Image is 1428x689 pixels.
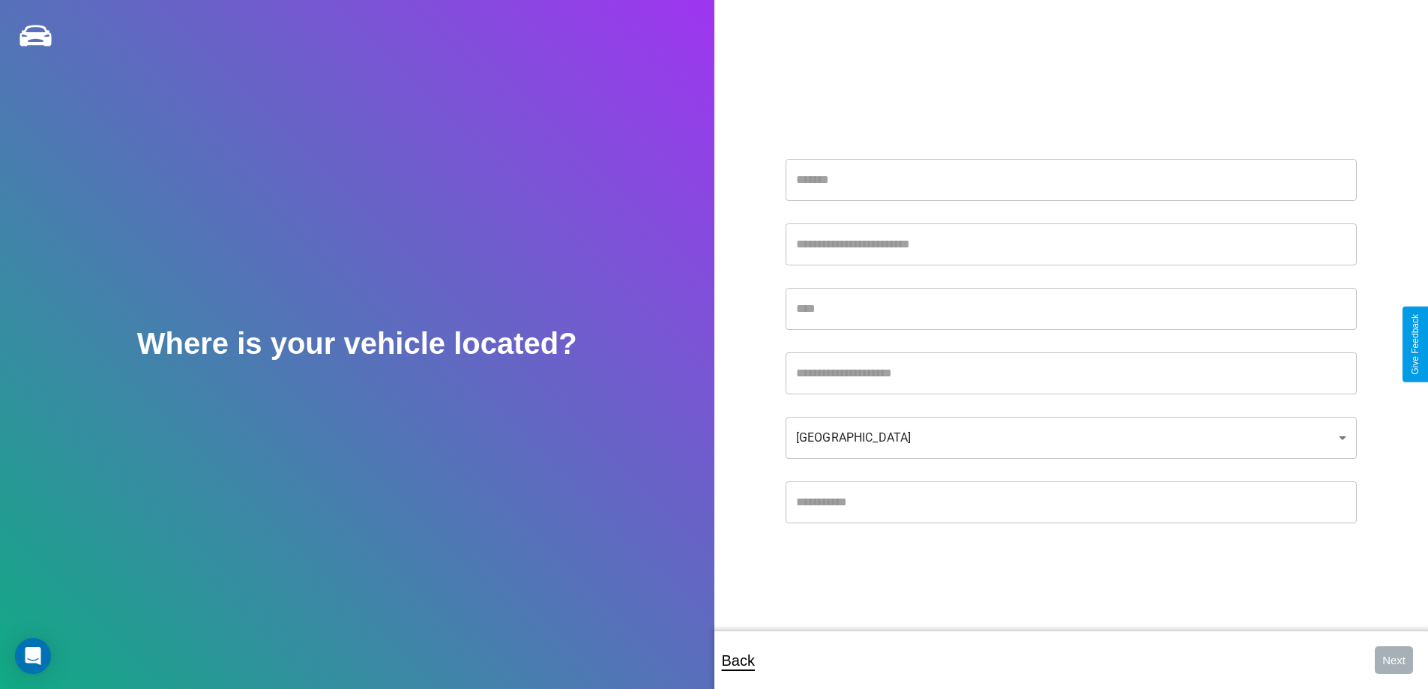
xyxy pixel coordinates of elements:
[137,327,577,361] h2: Where is your vehicle located?
[786,417,1357,459] div: [GEOGRAPHIC_DATA]
[722,647,755,674] p: Back
[1410,314,1421,375] div: Give Feedback
[15,638,51,674] div: Open Intercom Messenger
[1375,646,1413,674] button: Next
